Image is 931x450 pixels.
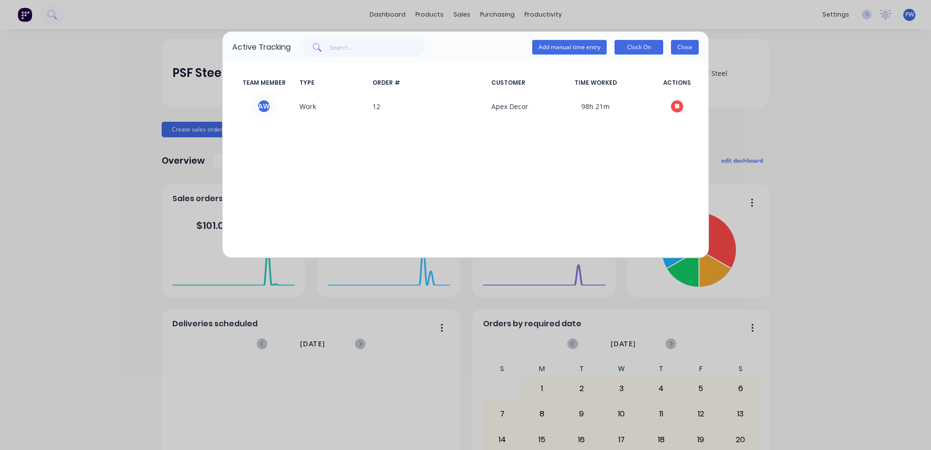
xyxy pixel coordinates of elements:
[330,37,425,57] input: Search...
[369,99,487,113] span: 12
[232,78,296,87] span: TEAM MEMBER
[536,99,655,113] span: 98h 21m
[296,99,369,113] span: Work
[671,40,699,55] button: Close
[655,78,699,87] span: ACTIONS
[257,99,271,113] div: a W
[296,78,369,87] span: TYPE
[232,41,291,53] div: Active Tracking
[536,78,655,87] span: TIME WORKED
[487,78,536,87] span: CUSTOMER
[369,78,487,87] span: ORDER #
[487,99,536,113] span: Apex Decor
[614,40,663,55] button: Clock On
[532,40,607,55] button: Add manual time entry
